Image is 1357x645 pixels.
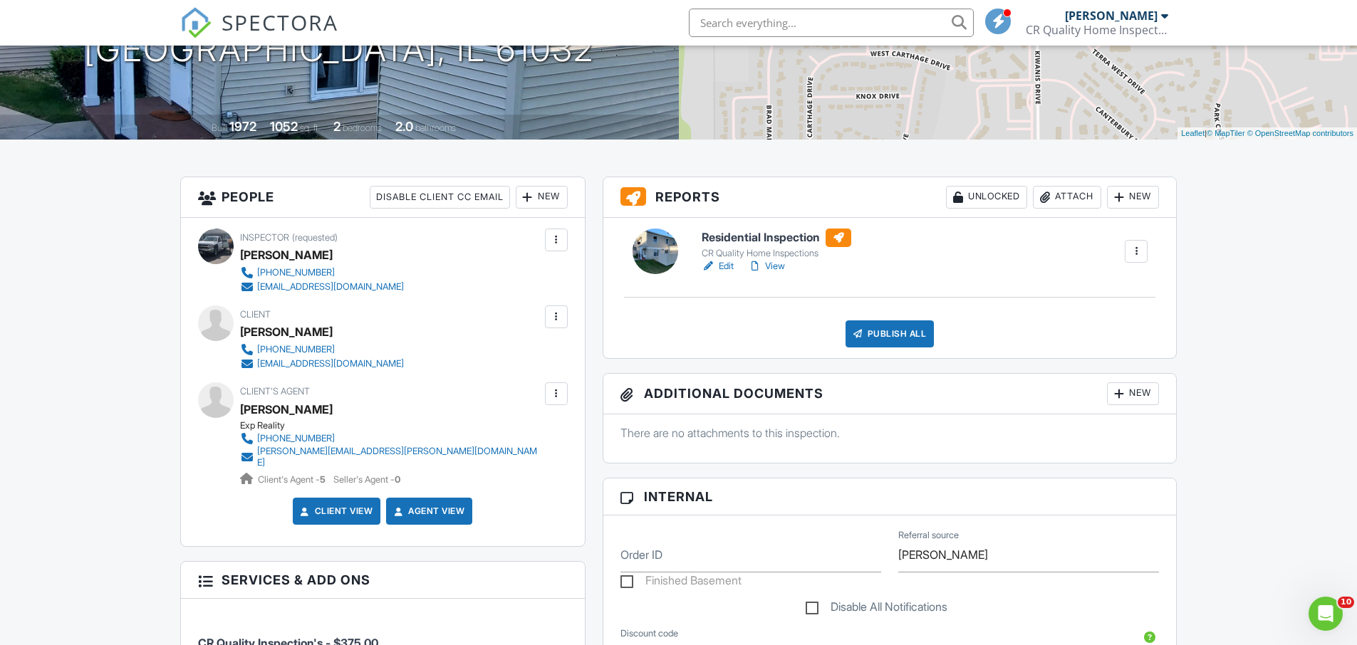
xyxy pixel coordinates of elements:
[603,478,1177,515] h3: Internal
[298,504,373,518] a: Client View
[395,119,413,134] div: 2.0
[240,244,333,266] div: [PERSON_NAME]
[1033,186,1101,209] div: Attach
[222,7,338,37] span: SPECTORA
[1107,186,1159,209] div: New
[620,425,1160,441] p: There are no attachments to this inspection.
[300,122,320,133] span: sq. ft.
[240,342,404,357] a: [PHONE_NUMBER]
[292,232,338,243] span: (requested)
[240,420,553,431] div: Exp Reality
[620,627,678,640] label: Discount code
[702,248,851,259] div: CR Quality Home Inspections
[181,562,585,599] h3: Services & Add ons
[270,119,298,134] div: 1052
[1107,382,1159,405] div: New
[415,122,456,133] span: bathrooms
[1181,129,1205,137] a: Leaflet
[257,281,404,293] div: [EMAIL_ADDRESS][DOMAIN_NAME]
[240,386,310,397] span: Client's Agent
[181,177,585,218] h3: People
[516,186,568,209] div: New
[395,474,400,485] strong: 0
[1247,129,1353,137] a: © OpenStreetMap contributors
[343,122,382,133] span: bedrooms
[212,122,227,133] span: Built
[702,229,851,247] h6: Residential Inspection
[240,309,271,320] span: Client
[320,474,326,485] strong: 5
[1207,129,1245,137] a: © MapTiler
[689,9,974,37] input: Search everything...
[240,357,404,371] a: [EMAIL_ADDRESS][DOMAIN_NAME]
[257,344,335,355] div: [PHONE_NUMBER]
[391,504,464,518] a: Agent View
[806,600,947,618] label: Disable All Notifications
[603,177,1177,218] h3: Reports
[240,399,333,420] a: [PERSON_NAME]
[620,547,662,562] label: Order ID
[1177,127,1357,140] div: |
[1338,597,1354,608] span: 10
[257,446,541,468] div: [PERSON_NAME][EMAIL_ADDRESS][PERSON_NAME][DOMAIN_NAME]
[240,431,541,446] a: [PHONE_NUMBER]
[257,433,335,444] div: [PHONE_NUMBER]
[603,374,1177,414] h3: Additional Documents
[702,229,851,260] a: Residential Inspection CR Quality Home Inspections
[1026,23,1168,37] div: CR Quality Home Inspections
[898,529,959,542] label: Referral source
[240,232,289,243] span: Inspector
[946,186,1027,209] div: Unlocked
[180,7,212,38] img: The Best Home Inspection Software - Spectora
[240,446,541,468] a: [PERSON_NAME][EMAIL_ADDRESS][PERSON_NAME][DOMAIN_NAME]
[702,259,734,273] a: Edit
[257,358,404,369] div: [EMAIL_ADDRESS][DOMAIN_NAME]
[240,321,333,342] div: [PERSON_NAME]
[748,259,785,273] a: View
[229,119,256,134] div: 1972
[370,186,510,209] div: Disable Client CC Email
[258,474,328,485] span: Client's Agent -
[333,474,400,485] span: Seller's Agent -
[180,19,338,49] a: SPECTORA
[240,280,404,294] a: [EMAIL_ADDRESS][DOMAIN_NAME]
[333,119,340,134] div: 2
[846,320,935,347] div: Publish All
[257,267,335,278] div: [PHONE_NUMBER]
[240,266,404,280] a: [PHONE_NUMBER]
[620,574,742,592] label: Finished Basement
[1065,9,1158,23] div: [PERSON_NAME]
[1309,597,1343,631] iframe: Intercom live chat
